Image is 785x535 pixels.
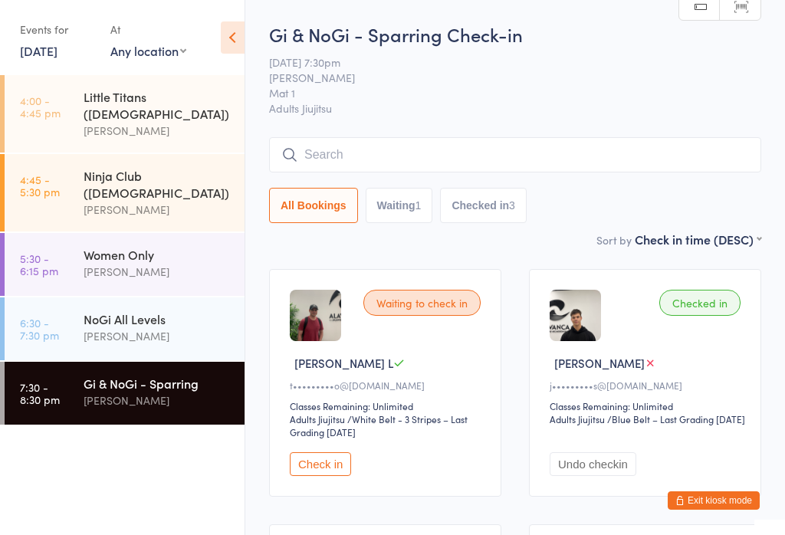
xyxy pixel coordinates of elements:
button: All Bookings [269,188,358,223]
div: Checked in [659,290,741,316]
span: [PERSON_NAME] L [294,355,393,371]
div: Waiting to check in [363,290,481,316]
div: Women Only [84,246,232,263]
img: image1682414910.png [550,290,601,341]
span: [PERSON_NAME] [269,70,737,85]
time: 7:30 - 8:30 pm [20,381,60,405]
time: 5:30 - 6:15 pm [20,252,58,277]
div: [PERSON_NAME] [84,392,232,409]
button: Checked in3 [440,188,527,223]
button: Waiting1 [366,188,433,223]
div: Classes Remaining: Unlimited [290,399,485,412]
time: 4:00 - 4:45 pm [20,94,61,119]
div: [PERSON_NAME] [84,122,232,139]
div: Little Titans ([DEMOGRAPHIC_DATA]) [84,88,232,122]
div: 1 [415,199,422,212]
span: / Blue Belt – Last Grading [DATE] [607,412,745,425]
button: Undo checkin [550,452,636,476]
div: Classes Remaining: Unlimited [550,399,745,412]
div: Adults Jiujitsu [290,412,345,425]
div: At [110,17,186,42]
a: 4:00 -4:45 pmLittle Titans ([DEMOGRAPHIC_DATA])[PERSON_NAME] [5,75,245,153]
div: NoGi All Levels [84,310,232,327]
div: Gi & NoGi - Sparring [84,375,232,392]
time: 4:45 - 5:30 pm [20,173,60,198]
div: Any location [110,42,186,59]
button: Check in [290,452,351,476]
button: Exit kiosk mode [668,491,760,510]
img: image1708595243.png [290,290,341,341]
div: [PERSON_NAME] [84,263,232,281]
h2: Gi & NoGi - Sparring Check-in [269,21,761,47]
div: t•••••••••o@[DOMAIN_NAME] [290,379,485,392]
div: Adults Jiujitsu [550,412,605,425]
div: Events for [20,17,95,42]
a: 4:45 -5:30 pmNinja Club ([DEMOGRAPHIC_DATA])[PERSON_NAME] [5,154,245,231]
span: Adults Jiujitsu [269,100,761,116]
time: 6:30 - 7:30 pm [20,317,59,341]
span: / White Belt - 3 Stripes – Last Grading [DATE] [290,412,468,438]
span: [DATE] 7:30pm [269,54,737,70]
div: Check in time (DESC) [635,231,761,248]
div: j•••••••••s@[DOMAIN_NAME] [550,379,745,392]
a: 5:30 -6:15 pmWomen Only[PERSON_NAME] [5,233,245,296]
div: [PERSON_NAME] [84,201,232,218]
label: Sort by [596,232,632,248]
div: [PERSON_NAME] [84,327,232,345]
a: 7:30 -8:30 pmGi & NoGi - Sparring[PERSON_NAME] [5,362,245,425]
span: [PERSON_NAME] [554,355,645,371]
input: Search [269,137,761,172]
a: [DATE] [20,42,57,59]
div: 3 [509,199,515,212]
a: 6:30 -7:30 pmNoGi All Levels[PERSON_NAME] [5,297,245,360]
span: Mat 1 [269,85,737,100]
div: Ninja Club ([DEMOGRAPHIC_DATA]) [84,167,232,201]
